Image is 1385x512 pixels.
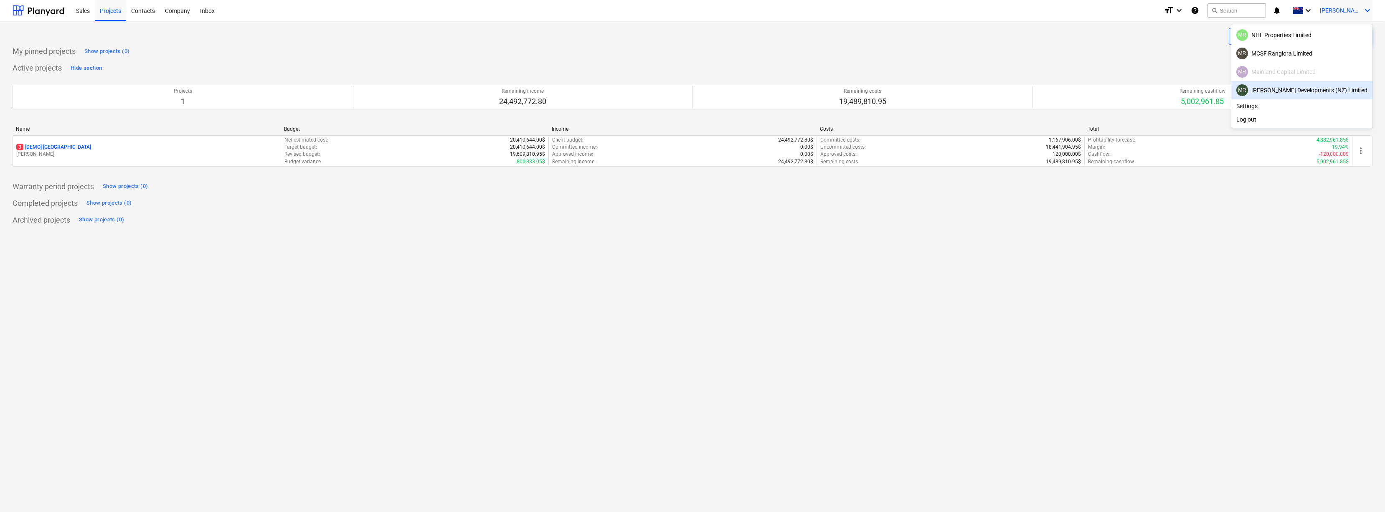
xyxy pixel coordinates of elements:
div: Mike Rasmussen [1236,66,1248,78]
span: MR [1238,32,1246,38]
div: Mike Rasmussen [1236,29,1248,41]
div: Mike Rasmussen [1236,48,1248,59]
iframe: Chat Widget [1343,472,1385,512]
div: MCSF Rangiora Limited [1236,48,1367,59]
span: MR [1238,51,1246,56]
span: MR [1238,87,1246,93]
div: Mainland Capital Limited [1236,66,1367,78]
div: [PERSON_NAME] Developments (NZ) Limited [1236,84,1367,96]
span: MR [1238,69,1246,75]
div: Mike Rasmussen [1236,84,1248,96]
div: NHL Properties Limited [1236,29,1367,41]
div: Settings [1231,99,1372,113]
div: Log out [1231,113,1372,126]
